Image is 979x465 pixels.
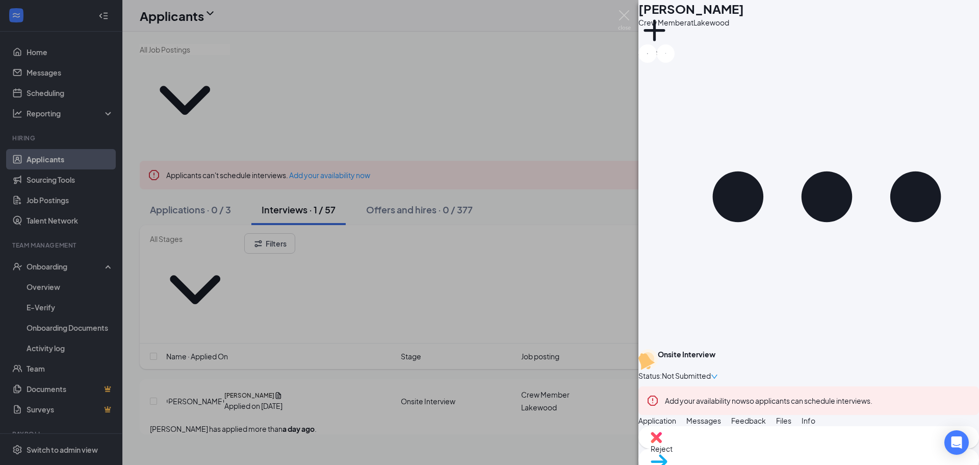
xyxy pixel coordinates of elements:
[944,430,969,455] div: Open Intercom Messenger
[731,416,766,425] span: Feedback
[665,396,746,406] button: Add your availability now
[647,53,649,55] svg: ArrowLeftNew
[638,370,662,381] div: Status :
[638,17,744,28] div: Crew Member at Lakewood
[638,416,676,425] span: Application
[776,416,791,425] span: Files
[658,350,715,359] b: Onsite Interview
[675,44,979,349] svg: Ellipses
[802,416,815,425] span: Info
[638,14,671,58] button: PlusAdd a tag
[657,44,675,63] button: ArrowRight
[665,396,872,405] span: so applicants can schedule interviews.
[638,14,671,46] svg: Plus
[662,370,711,381] span: Not Submitted
[665,53,667,55] svg: ArrowRight
[711,373,718,380] span: down
[647,395,659,407] svg: Error
[686,416,721,425] span: Messages
[638,44,657,63] button: ArrowLeftNew
[651,443,967,454] span: Reject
